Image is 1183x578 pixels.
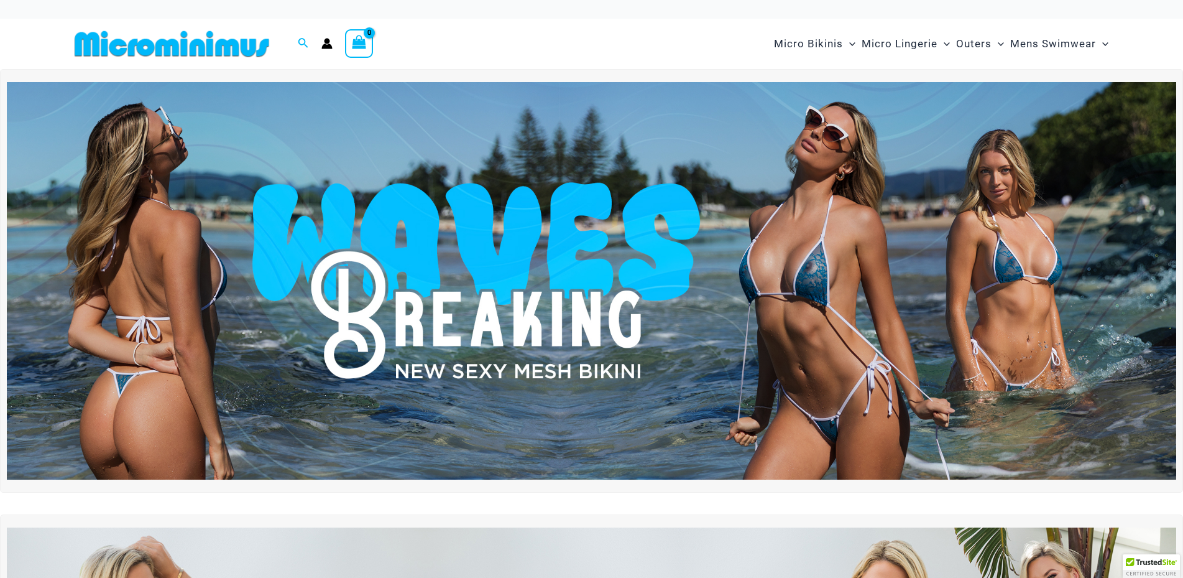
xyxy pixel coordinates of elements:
nav: Site Navigation [769,23,1114,65]
a: Micro LingerieMenu ToggleMenu Toggle [858,25,953,63]
img: Waves Breaking Ocean Bikini Pack [7,82,1176,480]
a: Micro BikinisMenu ToggleMenu Toggle [771,25,858,63]
span: Menu Toggle [843,28,855,60]
a: Search icon link [298,36,309,52]
span: Mens Swimwear [1010,28,1096,60]
a: Account icon link [321,38,333,49]
span: Micro Bikinis [774,28,843,60]
span: Menu Toggle [937,28,950,60]
a: Mens SwimwearMenu ToggleMenu Toggle [1007,25,1112,63]
span: Menu Toggle [1096,28,1108,60]
a: OutersMenu ToggleMenu Toggle [953,25,1007,63]
span: Outers [956,28,992,60]
div: TrustedSite Certified [1123,554,1180,578]
a: View Shopping Cart, empty [345,29,374,58]
span: Menu Toggle [992,28,1004,60]
img: MM SHOP LOGO FLAT [70,30,274,58]
span: Micro Lingerie [862,28,937,60]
